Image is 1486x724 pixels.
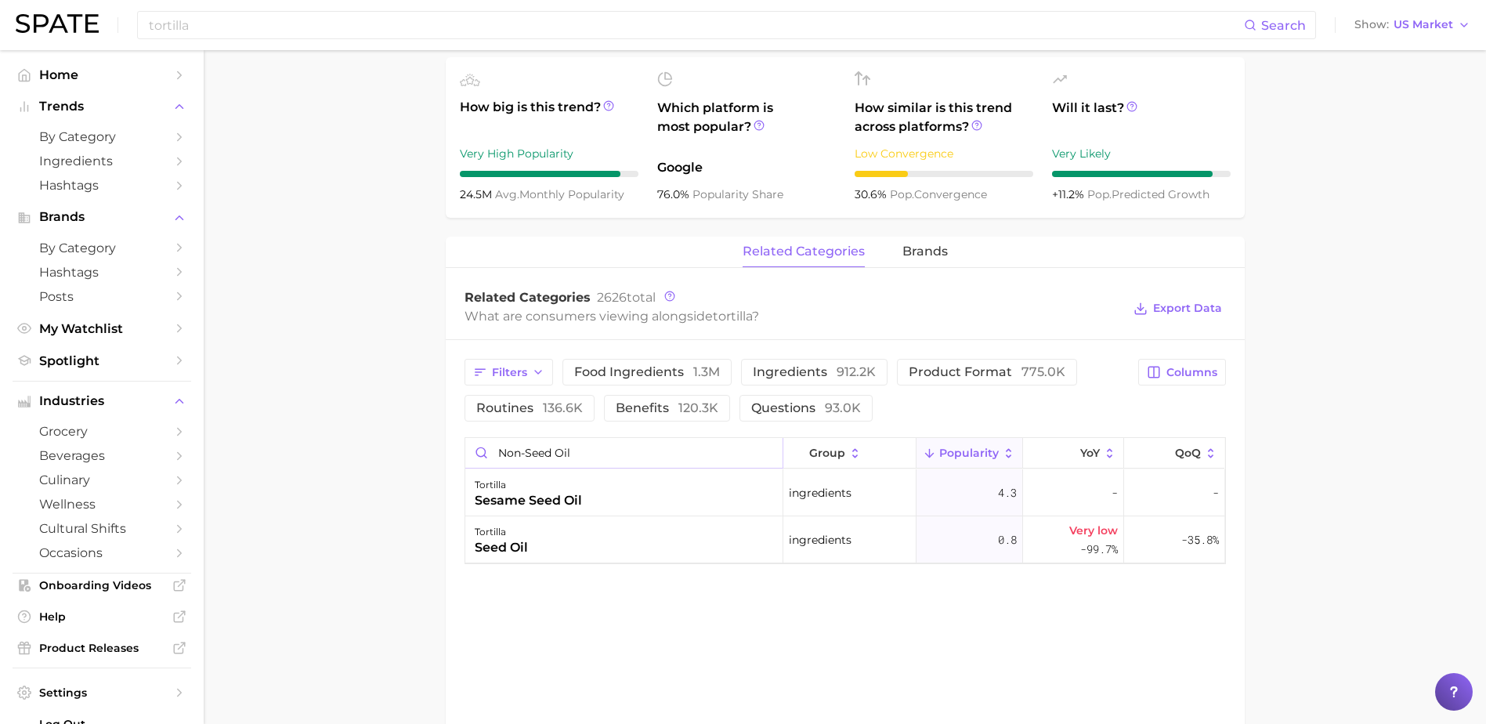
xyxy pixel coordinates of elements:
[39,154,165,168] span: Ingredients
[1052,99,1231,136] span: Will it last?
[460,171,638,177] div: 9 / 10
[465,290,591,305] span: Related Categories
[1350,15,1474,35] button: ShowUS Market
[1080,447,1100,459] span: YoY
[597,290,656,305] span: total
[713,309,752,324] span: tortilla
[825,400,861,415] span: 93.0k
[39,289,165,304] span: Posts
[1261,18,1306,33] span: Search
[475,476,582,494] div: tortilla
[13,63,191,87] a: Home
[476,402,583,414] span: routines
[543,400,583,415] span: 136.6k
[743,244,865,259] span: related categories
[39,321,165,336] span: My Watchlist
[465,516,1225,563] button: tortillaseed oilingredients0.8Very low-99.7%-35.8%
[1181,530,1219,549] span: -35.8%
[465,359,553,386] button: Filters
[13,681,191,704] a: Settings
[890,187,987,201] span: convergence
[1052,144,1231,163] div: Very Likely
[39,610,165,624] span: Help
[1175,447,1201,459] span: QoQ
[39,521,165,536] span: cultural shifts
[13,95,191,118] button: Trends
[495,187,624,201] span: monthly popularity
[39,100,165,114] span: Trends
[1069,521,1118,540] span: Very low
[890,187,914,201] abbr: popularity index
[1153,302,1222,315] span: Export Data
[465,438,783,468] input: Search in tortilla
[39,641,165,655] span: Product Releases
[13,516,191,541] a: cultural shifts
[1354,20,1389,29] span: Show
[39,67,165,82] span: Home
[39,178,165,193] span: Hashtags
[13,636,191,660] a: Product Releases
[13,349,191,373] a: Spotlight
[1080,540,1118,559] span: -99.7%
[39,424,165,439] span: grocery
[13,389,191,413] button: Industries
[13,443,191,468] a: beverages
[475,523,528,541] div: tortilla
[13,574,191,597] a: Onboarding Videos
[597,290,627,305] span: 2626
[39,210,165,224] span: Brands
[13,149,191,173] a: Ingredients
[1052,187,1087,201] span: +11.2%
[16,14,99,33] img: SPATE
[1394,20,1453,29] span: US Market
[460,187,495,201] span: 24.5m
[492,366,527,379] span: Filters
[475,491,582,510] div: sesame seed oil
[39,686,165,700] span: Settings
[147,12,1244,38] input: Search here for a brand, industry, or ingredient
[39,394,165,408] span: Industries
[909,366,1065,378] span: product format
[657,99,836,150] span: Which platform is most popular?
[855,171,1033,177] div: 3 / 10
[13,468,191,492] a: culinary
[39,545,165,560] span: occasions
[789,530,851,549] span: ingredients
[855,99,1033,136] span: How similar is this trend across platforms?
[13,284,191,309] a: Posts
[939,447,999,459] span: Popularity
[1052,171,1231,177] div: 9 / 10
[789,483,851,502] span: ingredients
[13,173,191,197] a: Hashtags
[753,366,876,378] span: ingredients
[39,497,165,512] span: wellness
[657,158,836,177] span: Google
[13,260,191,284] a: Hashtags
[13,205,191,229] button: Brands
[39,353,165,368] span: Spotlight
[475,538,528,557] div: seed oil
[39,129,165,144] span: by Category
[917,438,1023,469] button: Popularity
[13,419,191,443] a: grocery
[1138,359,1225,386] button: Columns
[692,187,783,201] span: popularity share
[13,236,191,260] a: by Category
[460,98,638,136] span: How big is this trend?
[693,364,720,379] span: 1.3m
[465,469,1225,516] button: tortillasesame seed oilingredients4.3--
[574,366,720,378] span: food ingredients
[1124,438,1224,469] button: QoQ
[1112,483,1118,502] span: -
[998,483,1017,502] span: 4.3
[1166,366,1217,379] span: Columns
[1087,187,1209,201] span: predicted growth
[1023,438,1124,469] button: YoY
[460,144,638,163] div: Very High Popularity
[495,187,519,201] abbr: average
[855,187,890,201] span: 30.6%
[13,317,191,341] a: My Watchlist
[1021,364,1065,379] span: 775.0k
[837,364,876,379] span: 912.2k
[13,605,191,628] a: Help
